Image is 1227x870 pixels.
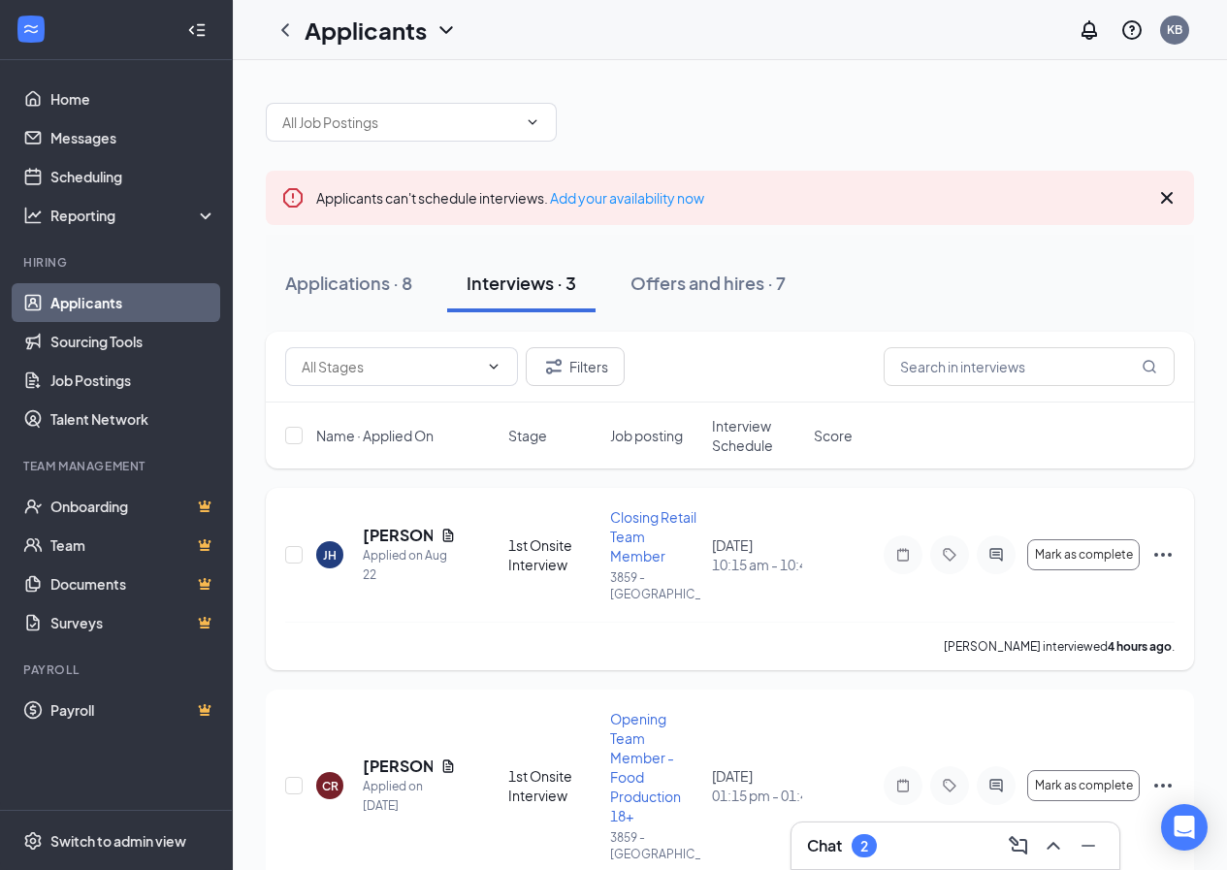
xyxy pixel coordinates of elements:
p: 3859 - [GEOGRAPHIC_DATA] [610,569,700,602]
svg: Collapse [187,20,207,40]
svg: ChevronDown [486,359,501,374]
div: 1st Onsite Interview [508,766,598,805]
svg: ComposeMessage [1007,834,1030,857]
svg: WorkstreamLogo [21,19,41,39]
span: Interview Schedule [712,416,802,455]
div: KB [1167,21,1182,38]
a: Home [50,80,216,118]
span: Opening Team Member - Food Production 18+ [610,710,681,824]
svg: ActiveChat [985,547,1008,563]
div: Applied on Aug 22 [363,546,456,585]
h3: Chat [807,835,842,856]
div: [DATE] [712,766,802,805]
div: Reporting [50,206,217,225]
span: Mark as complete [1035,779,1133,792]
span: Job posting [610,426,683,445]
div: Switch to admin view [50,831,186,851]
div: Payroll [23,661,212,678]
span: 01:15 pm - 01:45 pm [712,786,802,805]
svg: Document [440,528,456,543]
button: ComposeMessage [1003,830,1034,861]
button: Minimize [1073,830,1104,861]
svg: Tag [938,778,961,793]
a: DocumentsCrown [50,564,216,603]
span: Closing Retail Team Member [610,508,696,564]
div: 1st Onsite Interview [508,535,598,574]
div: Applications · 8 [285,271,412,295]
span: Mark as complete [1035,548,1133,562]
svg: Notifications [1078,18,1101,42]
span: Applicants can't schedule interviews. [316,189,704,207]
a: Applicants [50,283,216,322]
div: Interviews · 3 [467,271,576,295]
a: Talent Network [50,400,216,438]
input: All Stages [302,356,478,377]
div: CR [322,778,339,794]
svg: Document [440,758,456,774]
div: Open Intercom Messenger [1161,804,1208,851]
b: 4 hours ago [1108,639,1172,654]
a: SurveysCrown [50,603,216,642]
svg: QuestionInfo [1120,18,1144,42]
div: 2 [860,838,868,854]
span: 10:15 am - 10:45 am [712,555,802,574]
h5: [PERSON_NAME] [363,525,433,546]
a: Job Postings [50,361,216,400]
svg: Minimize [1077,834,1100,857]
svg: ChevronDown [525,114,540,130]
svg: Note [891,778,915,793]
a: Messages [50,118,216,157]
a: Sourcing Tools [50,322,216,361]
a: Add your availability now [550,189,704,207]
svg: ChevronLeft [274,18,297,42]
a: PayrollCrown [50,691,216,729]
div: Hiring [23,254,212,271]
button: ChevronUp [1038,830,1069,861]
p: 3859 - [GEOGRAPHIC_DATA] [610,829,700,862]
h5: [PERSON_NAME] [363,756,433,777]
svg: Filter [542,355,565,378]
svg: Analysis [23,206,43,225]
h1: Applicants [305,14,427,47]
div: JH [323,547,337,564]
div: Applied on [DATE] [363,777,456,816]
div: [DATE] [712,535,802,574]
svg: Error [281,186,305,209]
input: All Job Postings [282,112,517,133]
input: Search in interviews [884,347,1175,386]
a: OnboardingCrown [50,487,216,526]
svg: Cross [1155,186,1179,209]
svg: Note [891,547,915,563]
svg: Settings [23,831,43,851]
svg: ActiveChat [985,778,1008,793]
button: Mark as complete [1027,770,1140,801]
a: Scheduling [50,157,216,196]
div: Offers and hires · 7 [630,271,786,295]
svg: Ellipses [1151,774,1175,797]
div: Team Management [23,458,212,474]
button: Mark as complete [1027,539,1140,570]
span: Name · Applied On [316,426,434,445]
svg: ChevronUp [1042,834,1065,857]
svg: ChevronDown [435,18,458,42]
svg: MagnifyingGlass [1142,359,1157,374]
span: Score [814,426,853,445]
button: Filter Filters [526,347,625,386]
svg: Ellipses [1151,543,1175,566]
span: Stage [508,426,547,445]
p: [PERSON_NAME] interviewed . [944,638,1175,655]
svg: Tag [938,547,961,563]
a: TeamCrown [50,526,216,564]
